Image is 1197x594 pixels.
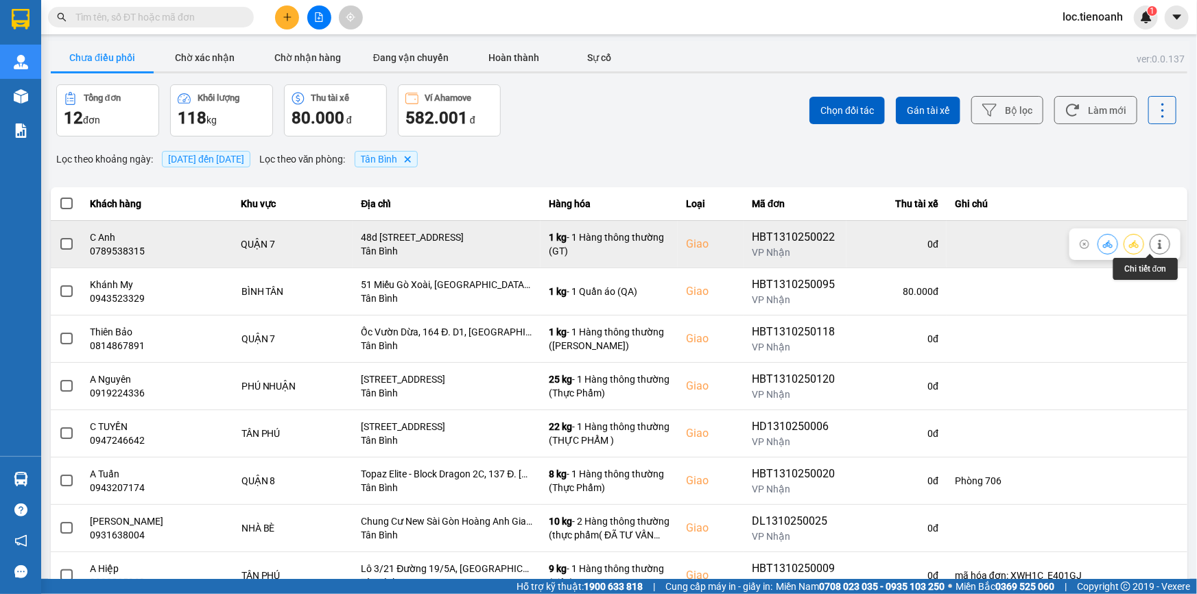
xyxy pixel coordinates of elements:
[361,372,532,386] div: [STREET_ADDRESS]
[665,579,772,594] span: Cung cấp máy in - giấy in:
[752,246,838,259] div: VP Nhận
[752,388,838,401] div: VP Nhận
[776,579,945,594] span: Miền Nam
[241,569,345,582] div: TÂN PHÚ
[752,513,838,530] div: DL1310250025
[541,187,678,221] th: Hàng hóa
[361,292,532,305] div: Tân Bình
[75,10,237,25] input: Tìm tên, số ĐT hoặc mã đơn
[955,474,1179,488] div: Phòng 706
[956,579,1054,594] span: Miền Bắc
[752,435,838,449] div: VP Nhận
[361,433,532,447] div: Tân Bình
[549,421,572,432] span: 22 kg
[14,472,28,486] img: warehouse-icon
[14,55,28,69] img: warehouse-icon
[855,521,938,535] div: 0 đ
[57,12,67,22] span: search
[275,5,299,29] button: plus
[403,155,412,163] svg: Delete
[1150,6,1154,16] span: 1
[752,466,838,482] div: HBT1310250020
[91,481,225,495] div: 0943207174
[311,93,350,103] div: Thu tài xế
[820,104,874,117] span: Chọn đối tác
[686,378,735,394] div: Giao
[353,187,541,221] th: Địa chỉ
[425,93,472,103] div: Ví Ahamove
[855,285,938,298] div: 80.000 đ
[1171,11,1183,23] span: caret-down
[241,474,345,488] div: QUẬN 8
[549,230,669,258] div: - 1 Hàng thông thường (GT)
[91,278,225,292] div: Khánh My
[752,276,838,293] div: HBT1310250095
[1065,579,1067,594] span: |
[1052,8,1134,25] span: loc.tienoanh
[686,236,735,252] div: Giao
[686,331,735,347] div: Giao
[91,339,225,353] div: 0814867891
[91,433,225,447] div: 0947246642
[752,577,838,591] div: VP Nhận
[855,332,938,346] div: 0 đ
[56,84,159,136] button: Tổng đơn12đơn
[178,108,206,128] span: 118
[549,286,567,297] span: 1 kg
[907,104,949,117] span: Gán tài xế
[241,237,345,251] div: QUẬN 7
[178,107,265,129] div: kg
[1140,11,1152,23] img: icon-new-feature
[361,528,532,542] div: Tân Bình
[84,93,121,103] div: Tổng đơn
[361,278,532,292] div: 51 Miếu Gò Xoài, [GEOGRAPHIC_DATA] A, [GEOGRAPHIC_DATA], [GEOGRAPHIC_DATA]
[752,482,838,496] div: VP Nhận
[14,89,28,104] img: warehouse-icon
[947,187,1187,221] th: Ghi chú
[653,579,655,594] span: |
[361,154,398,165] span: Tân Bình
[855,379,938,393] div: 0 đ
[91,528,225,542] div: 0931638004
[91,244,225,258] div: 0789538315
[971,96,1043,124] button: Bộ lọc
[1148,6,1157,16] sup: 1
[64,108,83,128] span: 12
[91,292,225,305] div: 0943523329
[361,420,532,433] div: [STREET_ADDRESS]
[549,563,567,574] span: 9 kg
[346,12,355,22] span: aim
[12,9,29,29] img: logo-vxr
[241,332,345,346] div: QUẬN 7
[91,386,225,400] div: 0919224336
[549,372,669,400] div: - 1 Hàng thông thường (Thực Phẩm)
[292,108,344,128] span: 80.000
[462,44,565,71] button: Hoàn thành
[678,187,744,221] th: Loại
[549,468,567,479] span: 8 kg
[307,5,331,29] button: file-add
[361,467,532,481] div: Topaz Elite - Block Dragon 2C, 137 Đ. [STREET_ADDRESS]
[198,93,239,103] div: Khối lượng
[565,44,634,71] button: Sự cố
[517,579,643,594] span: Hỗ trợ kỹ thuật:
[14,123,28,138] img: solution-icon
[56,152,153,167] span: Lọc theo khoảng ngày :
[170,84,273,136] button: Khối lượng118kg
[241,285,345,298] div: BÌNH TÂN
[82,187,233,221] th: Khách hàng
[549,232,567,243] span: 1 kg
[64,107,152,129] div: đơn
[359,44,462,71] button: Đang vận chuyển
[339,5,363,29] button: aim
[14,503,27,516] span: question-circle
[855,474,938,488] div: 0 đ
[995,581,1054,592] strong: 0369 525 060
[752,418,838,435] div: HD1310250006
[955,569,1179,582] div: mã hóa đơn: XWH1C_E401GJ
[752,229,838,246] div: HBT1310250022
[91,230,225,244] div: C Anh
[314,12,324,22] span: file-add
[361,244,532,258] div: Tân Bình
[752,324,838,340] div: HBT1310250118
